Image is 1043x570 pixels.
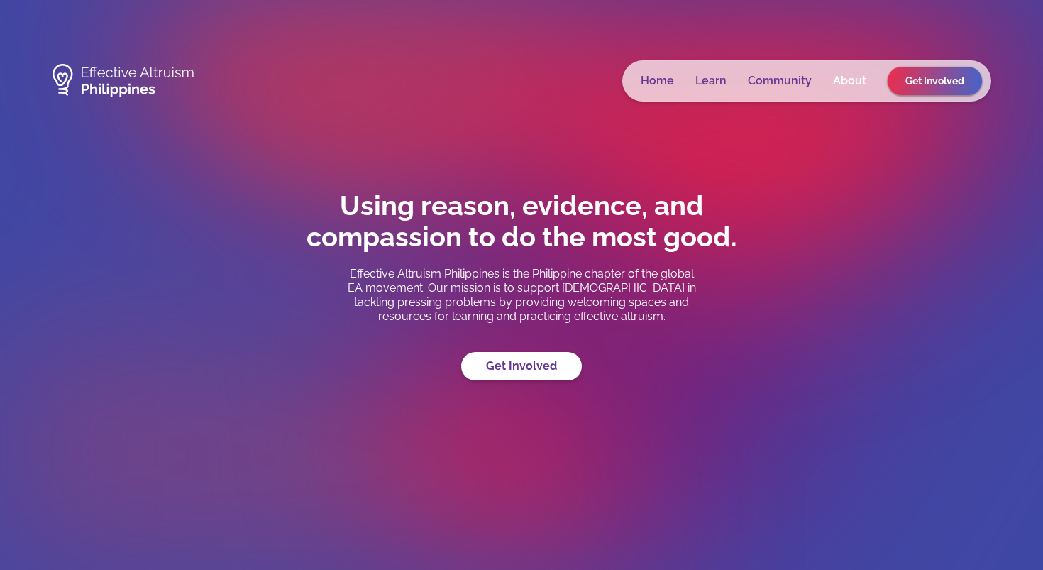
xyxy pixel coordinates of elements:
a: Get Involved [888,67,982,95]
span: Get Involved [905,75,964,87]
a: Get Involved [461,352,582,380]
h1: Using reason, evidence, and compassion to do the most good. [273,190,770,253]
a: Learn [695,74,727,88]
a: About [833,74,866,88]
a: Community [748,74,812,88]
p: Effective Altruism Philippines is the Philippine chapter of the global EA movement. Our mission i... [344,267,699,324]
a: Home [641,74,674,88]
